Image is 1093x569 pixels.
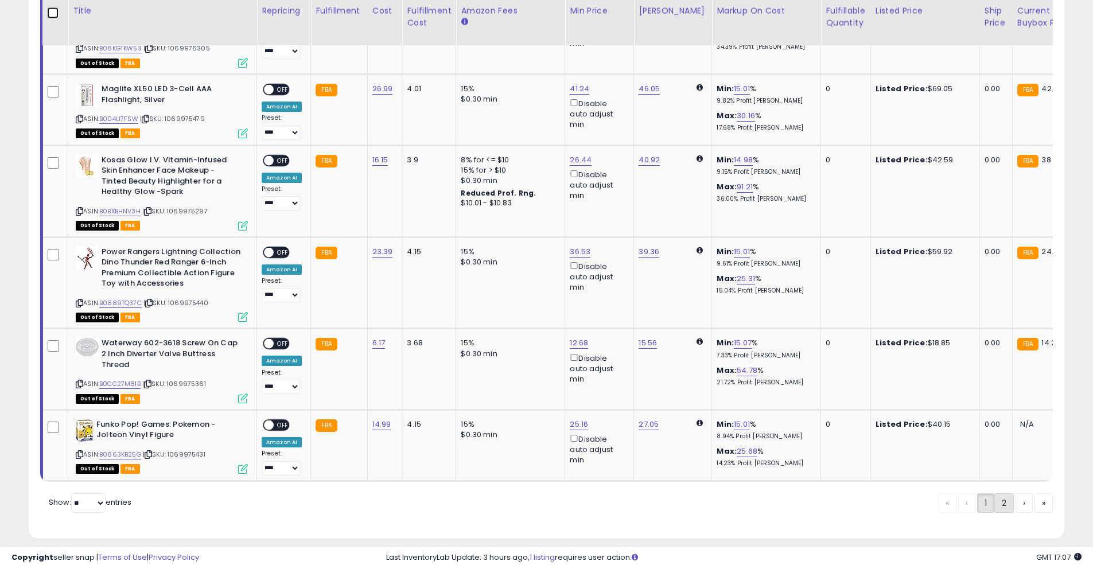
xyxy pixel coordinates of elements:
a: 25.68 [737,446,757,457]
a: 14.99 [372,419,391,430]
b: Kosas Glow I.V. Vitamin-Infused Skin Enhancer Face Makeup - Tinted Beauty Highlighter for a Healt... [102,155,241,200]
b: Maglite XL50 LED 3-Cell AAA Flashlight, Silver [102,84,241,108]
div: Amazon AI [262,173,302,183]
div: $0.30 min [461,94,556,104]
small: FBA [316,155,337,167]
p: 8.94% Profit [PERSON_NAME] [717,432,812,441]
small: FBA [1017,155,1038,167]
small: FBA [316,419,337,432]
div: % [717,419,812,441]
a: 39.36 [639,246,659,258]
div: $0.30 min [461,349,556,359]
div: ASIN: [76,419,248,473]
div: [PERSON_NAME] [639,5,707,17]
div: % [717,111,812,132]
span: » [1042,497,1045,509]
div: Disable auto adjust min [570,168,625,201]
a: Privacy Policy [149,552,199,563]
div: Listed Price [876,5,975,17]
span: OFF [274,247,292,257]
span: All listings that are currently out of stock and unavailable for purchase on Amazon [76,221,119,231]
b: Max: [717,446,737,457]
div: Fulfillment [316,5,362,17]
div: Cost [372,5,398,17]
a: 46.05 [639,83,660,95]
div: % [717,247,812,268]
b: Listed Price: [876,419,928,430]
div: 4.15 [407,419,447,430]
div: $69.05 [876,84,971,94]
div: ASIN: [76,338,248,402]
div: % [717,274,812,295]
div: % [717,84,812,105]
a: 1 listing [530,552,555,563]
b: Waterway 602-3618 Screw On Cap 2 Inch Diverter Valve Buttress Thread [102,338,241,373]
img: 41p88doC2ZL._SL40_.jpg [76,247,99,270]
p: 15.04% Profit [PERSON_NAME] [717,287,812,295]
div: $0.30 min [461,257,556,267]
span: 24.98 [1041,246,1063,257]
div: % [717,155,812,176]
div: $59.92 [876,247,971,257]
div: Disable auto adjust min [570,97,625,130]
a: 91.21 [737,181,753,193]
small: FBA [316,84,337,96]
span: N/A [1020,419,1034,430]
div: Min Price [570,5,629,17]
div: Last InventoryLab Update: 3 hours ago, requires user action. [386,552,1082,563]
div: Amazon Fees [461,5,560,17]
span: OFF [274,339,292,349]
a: 12.68 [570,337,588,349]
div: 0.00 [985,155,1003,165]
a: 15.01 [734,83,750,95]
a: 16.15 [372,154,388,166]
span: 2025-08-15 17:07 GMT [1036,552,1082,563]
b: Reduced Prof. Rng. [461,188,536,198]
div: Title [73,5,252,17]
div: 0.00 [985,338,1003,348]
div: 0 [826,247,861,257]
small: FBA [316,247,337,259]
p: 9.61% Profit [PERSON_NAME] [717,260,812,268]
div: seller snap | | [11,552,199,563]
div: Fulfillable Quantity [826,5,865,29]
p: 14.23% Profit [PERSON_NAME] [717,459,812,467]
p: 36.00% Profit [PERSON_NAME] [717,195,812,203]
b: Min: [717,154,734,165]
p: 21.72% Profit [PERSON_NAME] [717,379,812,387]
a: 1 [977,493,994,513]
a: 27.05 [639,419,659,430]
div: $40.15 [876,419,971,430]
span: FBA [120,464,140,474]
p: 17.68% Profit [PERSON_NAME] [717,124,812,132]
div: % [717,446,812,467]
a: 40.92 [639,154,660,166]
img: 51msNSTYHHL._SL40_.jpg [76,419,94,442]
img: 41Oq5u5rZ1L._SL40_.jpg [76,338,99,356]
span: All listings that are currently out of stock and unavailable for purchase on Amazon [76,394,119,404]
div: % [717,338,812,359]
div: 3.68 [407,338,447,348]
div: 0 [826,419,861,430]
small: FBA [1017,247,1038,259]
div: 0.00 [985,419,1003,430]
div: % [717,365,812,387]
div: % [717,182,812,203]
div: Amazon AI [262,356,302,366]
div: Amazon AI [262,102,302,112]
div: 8% for <= $10 [461,155,556,165]
span: All listings that are currently out of stock and unavailable for purchase on Amazon [76,464,119,474]
div: 15% [461,419,556,430]
div: 0.00 [985,247,1003,257]
b: Min: [717,246,734,257]
small: FBA [1017,84,1038,96]
b: Listed Price: [876,246,928,257]
small: Amazon Fees. [461,17,468,27]
b: Listed Price: [876,83,928,94]
a: 25.16 [570,419,588,430]
div: Preset: [262,277,302,303]
a: B0BXBHNV3H [99,206,141,216]
div: Fulfillment Cost [407,5,451,29]
span: 14.22 [1041,337,1060,348]
div: 4.15 [407,247,447,257]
